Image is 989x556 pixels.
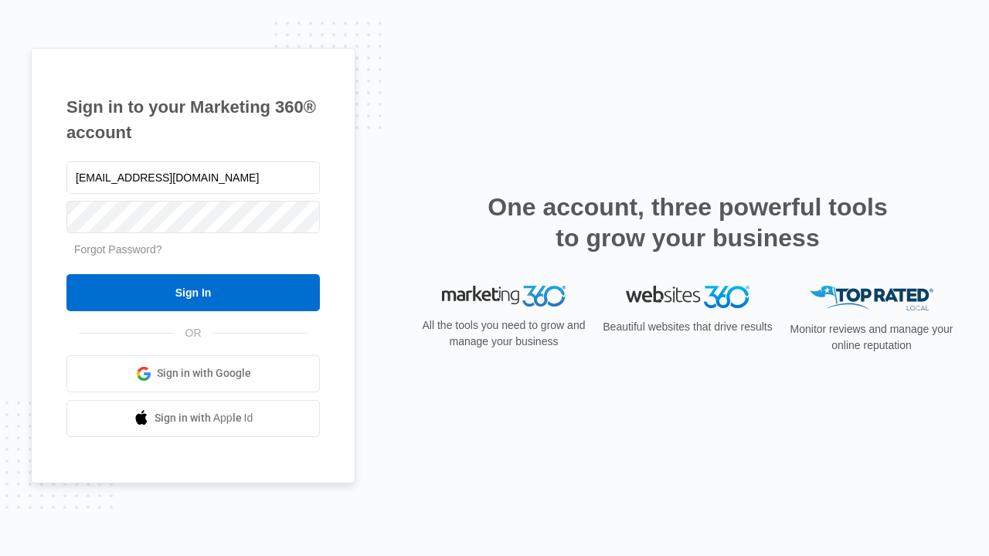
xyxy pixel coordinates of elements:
[483,192,892,253] h2: One account, three powerful tools to grow your business
[66,355,320,392] a: Sign in with Google
[601,319,774,335] p: Beautiful websites that drive results
[66,161,320,194] input: Email
[66,400,320,437] a: Sign in with Apple Id
[157,365,251,381] span: Sign in with Google
[626,286,749,308] img: Websites 360
[442,286,566,307] img: Marketing 360
[66,94,320,145] h1: Sign in to your Marketing 360® account
[417,317,590,350] p: All the tools you need to grow and manage your business
[155,410,253,426] span: Sign in with Apple Id
[785,321,958,354] p: Monitor reviews and manage your online reputation
[810,286,933,311] img: Top Rated Local
[175,325,212,341] span: OR
[74,243,162,256] a: Forgot Password?
[66,274,320,311] input: Sign In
